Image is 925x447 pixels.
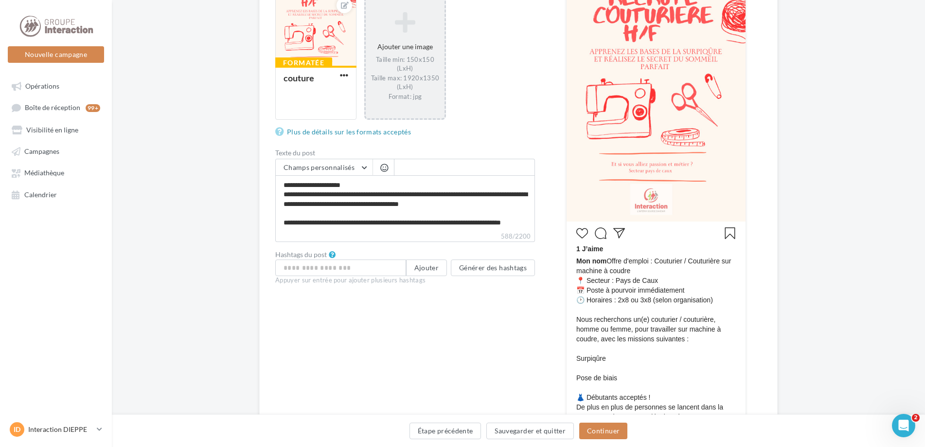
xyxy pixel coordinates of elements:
[6,77,106,94] a: Opérations
[275,276,535,285] div: Appuyer sur entrée pour ajouter plusieurs hashtags
[28,425,93,434] p: Interaction DIEPPE
[579,423,627,439] button: Continuer
[284,163,355,171] span: Champs personnalisés
[86,104,100,112] div: 99+
[275,57,332,68] div: Formatée
[275,126,415,138] a: Plus de détails sur les formats acceptés
[6,164,106,181] a: Médiathèque
[451,260,535,276] button: Générer des hashtags
[409,423,481,439] button: Étape précédente
[8,46,104,63] button: Nouvelle campagne
[284,73,314,83] div: couture
[892,414,915,437] iframe: Intercom live chat
[24,169,64,177] span: Médiathèque
[406,260,447,276] button: Ajouter
[576,257,606,265] span: Mon nom
[14,425,20,434] span: ID
[6,121,106,138] a: Visibilité en ligne
[912,414,920,422] span: 2
[25,82,59,90] span: Opérations
[6,142,106,160] a: Campagnes
[26,126,78,134] span: Visibilité en ligne
[275,149,535,156] label: Texte du post
[275,251,327,258] label: Hashtags du post
[6,98,106,116] a: Boîte de réception99+
[6,186,106,203] a: Calendrier
[724,227,736,239] svg: Enregistrer
[276,159,373,176] button: Champs personnalisés
[24,147,59,155] span: Campagnes
[24,190,57,199] span: Calendrier
[613,227,625,239] svg: Partager la publication
[576,244,736,256] div: 1 J’aime
[486,423,574,439] button: Sauvegarder et quitter
[8,420,104,439] a: ID Interaction DIEPPE
[595,227,606,239] svg: Commenter
[25,104,80,112] span: Boîte de réception
[576,227,588,239] svg: J’aime
[275,231,535,242] label: 588/2200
